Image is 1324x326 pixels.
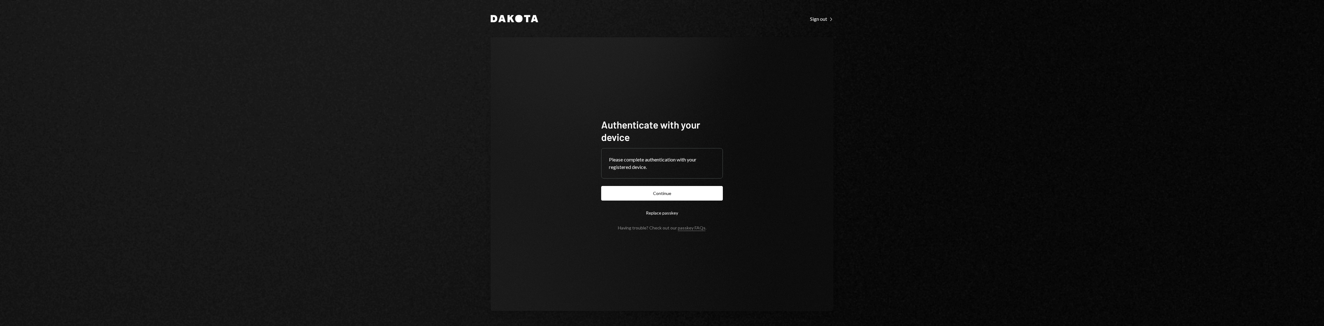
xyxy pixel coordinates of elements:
[618,225,706,230] div: Having trouble? Check out our .
[678,225,705,231] a: passkey FAQs
[601,186,723,201] button: Continue
[810,15,833,22] a: Sign out
[810,16,833,22] div: Sign out
[601,118,723,143] h1: Authenticate with your device
[601,206,723,220] button: Replace passkey
[609,156,715,171] div: Please complete authentication with your registered device.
